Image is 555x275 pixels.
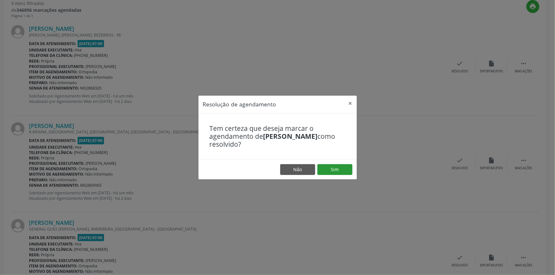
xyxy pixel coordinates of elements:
[280,164,315,175] button: Não
[263,132,318,141] b: [PERSON_NAME]
[344,96,357,111] button: Close
[317,164,352,175] button: Sim
[210,124,346,149] h4: Tem certeza que deseja marcar o agendamento de como resolvido?
[203,100,276,108] h5: Resolução de agendamento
